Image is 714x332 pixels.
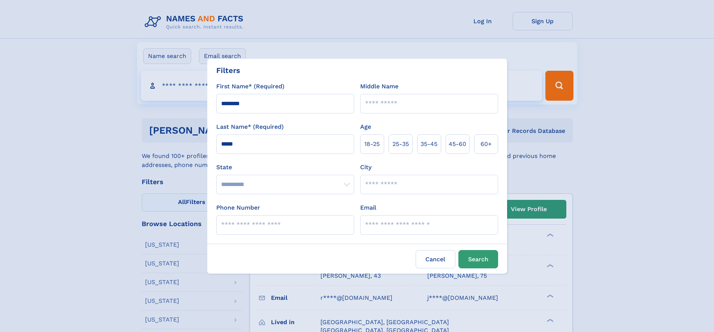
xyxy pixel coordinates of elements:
[216,163,354,172] label: State
[392,140,409,149] span: 25‑35
[216,203,260,212] label: Phone Number
[480,140,492,149] span: 60+
[360,82,398,91] label: Middle Name
[421,140,437,149] span: 35‑45
[216,122,284,131] label: Last Name* (Required)
[360,203,376,212] label: Email
[364,140,380,149] span: 18‑25
[449,140,466,149] span: 45‑60
[416,250,455,268] label: Cancel
[216,82,284,91] label: First Name* (Required)
[216,65,240,76] div: Filters
[360,163,371,172] label: City
[458,250,498,268] button: Search
[360,122,371,131] label: Age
